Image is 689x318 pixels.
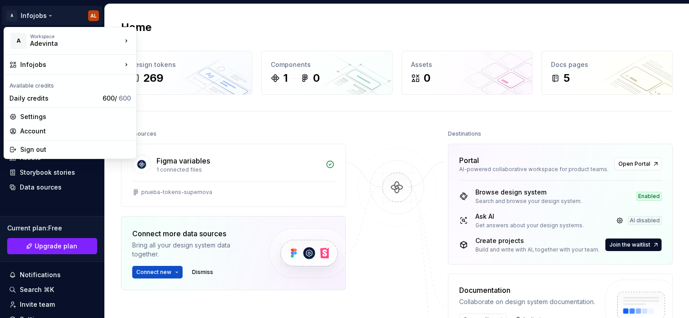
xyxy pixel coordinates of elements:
[20,145,131,154] div: Sign out
[10,33,27,49] div: A
[20,127,131,136] div: Account
[30,34,122,39] div: Workspace
[119,94,131,102] span: 600
[20,112,131,121] div: Settings
[20,60,122,69] div: Infojobs
[30,39,107,48] div: Adevinta
[9,94,99,103] div: Daily credits
[103,94,131,102] span: 600 /
[6,77,134,91] div: Available credits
